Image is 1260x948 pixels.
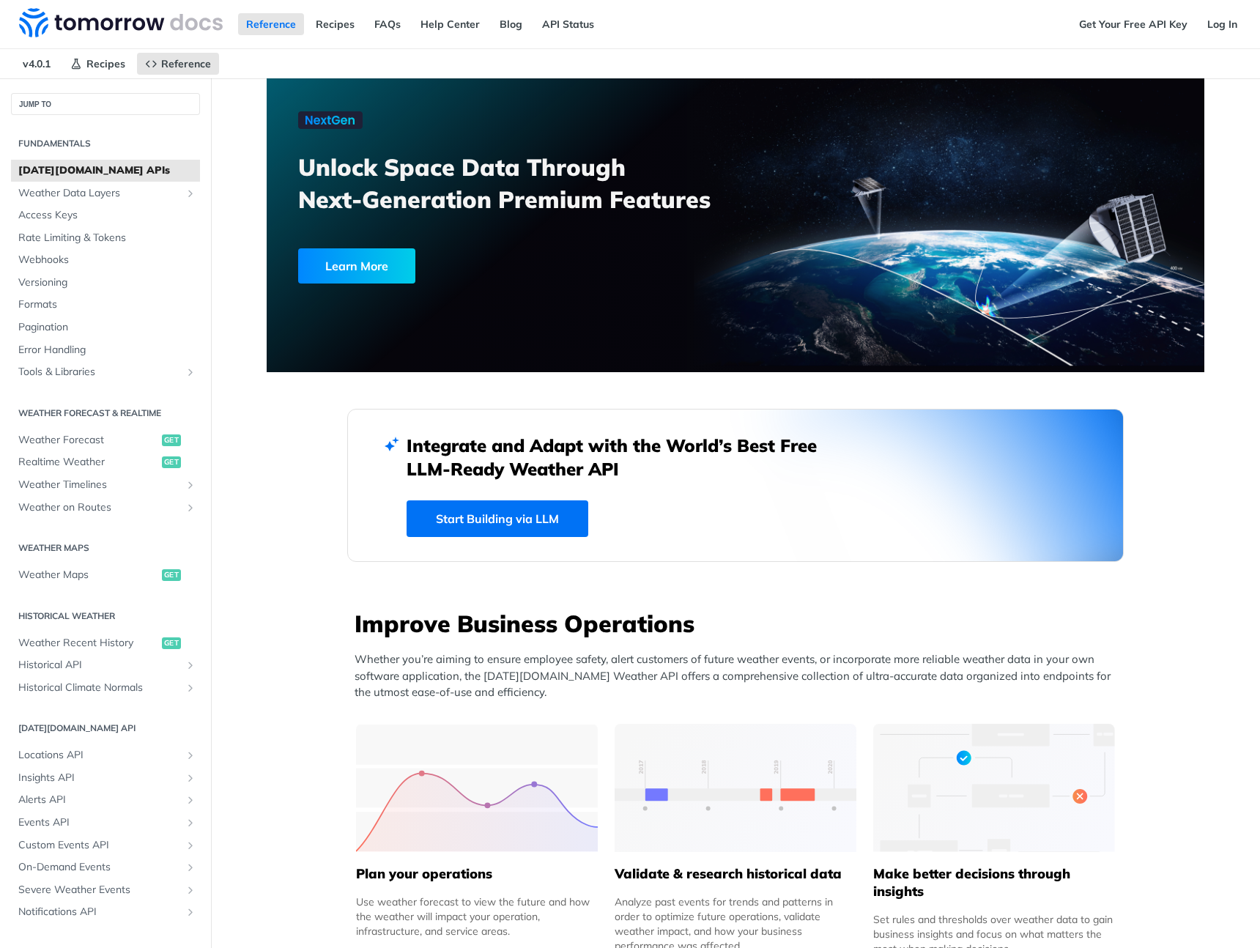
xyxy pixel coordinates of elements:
button: Show subpages for Severe Weather Events [185,884,196,896]
button: Show subpages for Insights API [185,772,196,784]
span: Weather on Routes [18,500,181,515]
a: Locations APIShow subpages for Locations API [11,744,200,766]
a: Insights APIShow subpages for Insights API [11,767,200,789]
a: Rate Limiting & Tokens [11,227,200,249]
p: Whether you’re aiming to ensure employee safety, alert customers of future weather events, or inc... [355,651,1124,701]
a: Weather on RoutesShow subpages for Weather on Routes [11,497,200,519]
a: API Status [534,13,602,35]
a: Weather Data LayersShow subpages for Weather Data Layers [11,182,200,204]
span: Versioning [18,275,196,290]
a: Weather Mapsget [11,564,200,586]
a: Pagination [11,316,200,338]
a: Versioning [11,272,200,294]
span: Realtime Weather [18,455,158,470]
button: Show subpages for Notifications API [185,906,196,918]
img: Tomorrow.io Weather API Docs [19,8,223,37]
a: Weather Forecastget [11,429,200,451]
span: Historical API [18,658,181,673]
span: Reference [161,57,211,70]
a: Access Keys [11,204,200,226]
button: JUMP TO [11,93,200,115]
a: FAQs [366,13,409,35]
a: Error Handling [11,339,200,361]
span: Historical Climate Normals [18,681,181,695]
span: v4.0.1 [15,53,59,75]
a: [DATE][DOMAIN_NAME] APIs [11,160,200,182]
a: Historical Climate NormalsShow subpages for Historical Climate Normals [11,677,200,699]
div: Use weather forecast to view the future and how the weather will impact your operation, infrastru... [356,895,598,938]
a: Blog [492,13,530,35]
span: Alerts API [18,793,181,807]
button: Show subpages for Weather Data Layers [185,188,196,199]
button: Show subpages for Custom Events API [185,840,196,851]
a: Events APIShow subpages for Events API [11,812,200,834]
h2: Fundamentals [11,137,200,150]
a: Historical APIShow subpages for Historical API [11,654,200,676]
span: On-Demand Events [18,860,181,875]
button: Show subpages for Tools & Libraries [185,366,196,378]
button: Show subpages for Historical API [185,659,196,671]
a: Get Your Free API Key [1071,13,1196,35]
button: Show subpages for Weather on Routes [185,502,196,514]
a: Tools & LibrariesShow subpages for Tools & Libraries [11,361,200,383]
button: Show subpages for Weather Timelines [185,479,196,491]
span: Weather Data Layers [18,186,181,201]
a: Weather TimelinesShow subpages for Weather Timelines [11,474,200,496]
a: Learn More [298,248,661,284]
h2: Weather Forecast & realtime [11,407,200,420]
img: 13d7ca0-group-496-2.svg [615,724,856,852]
h2: [DATE][DOMAIN_NAME] API [11,722,200,735]
span: Formats [18,297,196,312]
img: 39565e8-group-4962x.svg [356,724,598,852]
button: Show subpages for Alerts API [185,794,196,806]
span: Access Keys [18,208,196,223]
span: Custom Events API [18,838,181,853]
h5: Plan your operations [356,865,598,883]
a: Severe Weather EventsShow subpages for Severe Weather Events [11,879,200,901]
a: Recipes [62,53,133,75]
span: Notifications API [18,905,181,919]
a: Start Building via LLM [407,500,588,537]
button: Show subpages for Locations API [185,749,196,761]
a: On-Demand EventsShow subpages for On-Demand Events [11,856,200,878]
button: Show subpages for Events API [185,817,196,829]
a: Notifications APIShow subpages for Notifications API [11,901,200,923]
span: Weather Recent History [18,636,158,651]
span: Weather Forecast [18,433,158,448]
img: a22d113-group-496-32x.svg [873,724,1115,852]
a: Realtime Weatherget [11,451,200,473]
h2: Weather Maps [11,541,200,555]
span: Rate Limiting & Tokens [18,231,196,245]
span: Events API [18,815,181,830]
button: Show subpages for On-Demand Events [185,862,196,873]
h5: Make better decisions through insights [873,865,1115,900]
div: Learn More [298,248,415,284]
a: Webhooks [11,249,200,271]
span: Severe Weather Events [18,883,181,897]
a: Formats [11,294,200,316]
span: [DATE][DOMAIN_NAME] APIs [18,163,196,178]
a: Reference [137,53,219,75]
h2: Historical Weather [11,610,200,623]
a: Help Center [412,13,488,35]
span: Weather Maps [18,568,158,582]
span: get [162,569,181,581]
span: Tools & Libraries [18,365,181,379]
a: Alerts APIShow subpages for Alerts API [11,789,200,811]
a: Custom Events APIShow subpages for Custom Events API [11,834,200,856]
h2: Integrate and Adapt with the World’s Best Free LLM-Ready Weather API [407,434,839,481]
button: Show subpages for Historical Climate Normals [185,682,196,694]
span: Webhooks [18,253,196,267]
a: Weather Recent Historyget [11,632,200,654]
h5: Validate & research historical data [615,865,856,883]
span: Recipes [86,57,125,70]
h3: Unlock Space Data Through Next-Generation Premium Features [298,151,752,215]
img: NextGen [298,111,363,129]
span: Pagination [18,320,196,335]
a: Reference [238,13,304,35]
span: get [162,456,181,468]
h3: Improve Business Operations [355,607,1124,640]
span: Error Handling [18,343,196,358]
a: Log In [1199,13,1245,35]
span: get [162,434,181,446]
